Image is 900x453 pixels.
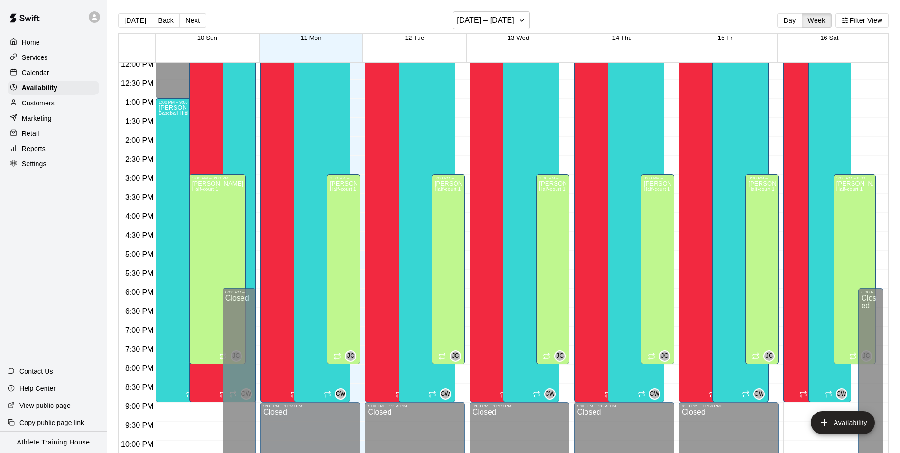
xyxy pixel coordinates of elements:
[533,390,540,398] span: Recurring availability
[763,350,775,362] div: Justin Crews
[539,176,566,180] div: 3:00 PM – 8:00 PM
[753,388,765,400] div: Caleb Wiley
[836,388,847,400] div: Caleb Wiley
[123,193,156,201] span: 3:30 PM
[659,350,670,362] div: Justin Crews
[8,142,99,156] a: Reports
[612,34,631,41] button: 14 Thu
[192,187,219,192] span: Half-court 1
[22,38,40,47] p: Home
[8,96,99,110] div: Customers
[8,81,99,95] div: Availability
[8,157,99,171] div: Settings
[777,13,802,28] button: Day
[544,388,556,400] div: Caleb Wiley
[835,13,889,28] button: Filter View
[799,390,807,398] span: Recurring availability
[650,389,660,399] span: CW
[457,14,514,27] h6: [DATE] – [DATE]
[22,68,49,77] p: Calendar
[324,390,331,398] span: Recurring availability
[197,34,217,41] button: 10 Sun
[158,100,209,104] div: 1:00 PM – 9:00 PM
[186,390,194,398] span: Recurring availability
[22,113,52,123] p: Marketing
[123,98,156,106] span: 1:00 PM
[545,389,555,399] span: CW
[473,404,567,408] div: 9:00 PM – 11:59 PM
[22,159,46,169] p: Settings
[718,34,734,41] button: 15 Fri
[820,34,839,41] span: 16 Sat
[123,307,156,315] span: 6:30 PM
[300,34,321,41] button: 11 Mon
[123,345,156,353] span: 7:30 PM
[802,13,832,28] button: Week
[22,98,55,108] p: Customers
[641,174,674,364] div: 3:00 PM – 8:00 PM: Available
[179,13,206,28] button: Next
[123,402,156,410] span: 9:00 PM
[123,155,156,163] span: 2:30 PM
[119,79,156,87] span: 12:30 PM
[500,390,507,398] span: Recurring availability
[452,351,459,361] span: JC
[263,404,358,408] div: 9:00 PM – 11:59 PM
[123,136,156,144] span: 2:00 PM
[649,388,660,400] div: Caleb Wiley
[123,174,156,182] span: 3:00 PM
[438,352,446,360] span: Recurring availability
[219,390,227,398] span: Recurring availability
[8,50,99,65] a: Services
[661,351,668,361] span: JC
[742,390,750,398] span: Recurring availability
[849,352,857,360] span: Recurring availability
[435,187,461,192] span: Half-court 1
[123,326,156,334] span: 7:00 PM
[156,98,212,402] div: 1:00 PM – 9:00 PM: Available
[554,350,566,362] div: Justin Crews
[811,411,875,434] button: add
[543,352,550,360] span: Recurring availability
[836,176,873,180] div: 3:00 PM – 8:00 PM
[119,60,156,68] span: 12:00 PM
[123,117,156,125] span: 1:30 PM
[834,174,876,364] div: 3:00 PM – 8:00 PM: Available
[745,174,779,364] div: 3:00 PM – 8:00 PM: Available
[19,401,71,410] p: View public page
[118,13,152,28] button: [DATE]
[22,83,57,93] p: Availability
[123,421,156,429] span: 9:30 PM
[123,269,156,277] span: 5:30 PM
[682,404,776,408] div: 9:00 PM – 11:59 PM
[539,187,566,192] span: Half-court 1
[8,35,99,49] div: Home
[536,174,569,364] div: 3:00 PM – 8:00 PM: Available
[123,288,156,296] span: 6:00 PM
[22,129,39,138] p: Retail
[336,389,346,399] span: CW
[8,126,99,141] div: Retail
[428,390,436,398] span: Recurring availability
[334,352,341,360] span: Recurring availability
[19,367,53,376] p: Contact Us
[861,290,881,294] div: 6:00 PM – 11:59 PM
[8,111,99,125] a: Marketing
[347,351,354,361] span: JC
[219,352,227,360] span: Recurring availability
[435,176,462,180] div: 3:00 PM – 8:00 PM
[123,383,156,391] span: 8:30 PM
[638,390,645,398] span: Recurring availability
[836,187,863,192] span: Half-court 1
[225,290,253,294] div: 6:00 PM – 11:59 PM
[330,176,357,180] div: 3:00 PM – 8:00 PM
[17,437,90,447] p: Athlete Training House
[604,390,612,398] span: Recurring availability
[644,187,670,192] span: Half-court 1
[648,352,655,360] span: Recurring availability
[119,440,156,448] span: 10:00 PM
[335,388,346,400] div: Caleb Wiley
